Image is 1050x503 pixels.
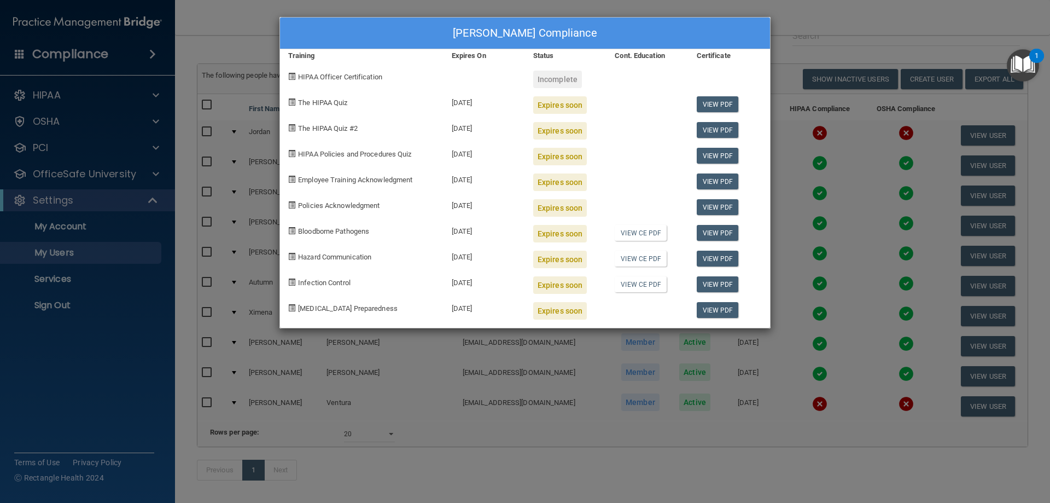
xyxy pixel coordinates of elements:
[697,276,739,292] a: View PDF
[606,49,688,62] div: Cont. Education
[861,425,1037,469] iframe: Drift Widget Chat Controller
[298,227,369,235] span: Bloodborne Pathogens
[697,122,739,138] a: View PDF
[444,114,525,140] div: [DATE]
[533,276,587,294] div: Expires soon
[298,253,371,261] span: Hazard Communication
[444,294,525,320] div: [DATE]
[615,251,667,267] a: View CE PDF
[615,225,667,241] a: View CE PDF
[533,199,587,217] div: Expires soon
[298,73,382,81] span: HIPAA Officer Certification
[533,302,587,320] div: Expires soon
[689,49,770,62] div: Certificate
[533,251,587,268] div: Expires soon
[444,191,525,217] div: [DATE]
[444,217,525,242] div: [DATE]
[1035,56,1039,70] div: 1
[298,99,347,107] span: The HIPAA Quiz
[697,174,739,189] a: View PDF
[298,124,358,132] span: The HIPAA Quiz #2
[444,242,525,268] div: [DATE]
[280,18,770,49] div: [PERSON_NAME] Compliance
[697,199,739,215] a: View PDF
[533,122,587,140] div: Expires soon
[298,201,380,210] span: Policies Acknowledgment
[298,176,412,184] span: Employee Training Acknowledgment
[697,225,739,241] a: View PDF
[615,276,667,292] a: View CE PDF
[298,304,398,313] span: [MEDICAL_DATA] Preparedness
[444,165,525,191] div: [DATE]
[697,302,739,318] a: View PDF
[533,225,587,242] div: Expires soon
[298,279,351,287] span: Infection Control
[444,140,525,165] div: [DATE]
[444,88,525,114] div: [DATE]
[533,96,587,114] div: Expires soon
[1007,49,1039,82] button: Open Resource Center, 1 new notification
[533,174,587,191] div: Expires soon
[697,148,739,164] a: View PDF
[280,49,444,62] div: Training
[525,49,606,62] div: Status
[444,268,525,294] div: [DATE]
[533,148,587,165] div: Expires soon
[697,96,739,112] a: View PDF
[298,150,411,158] span: HIPAA Policies and Procedures Quiz
[697,251,739,267] a: View PDF
[444,49,525,62] div: Expires On
[533,71,582,88] div: Incomplete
